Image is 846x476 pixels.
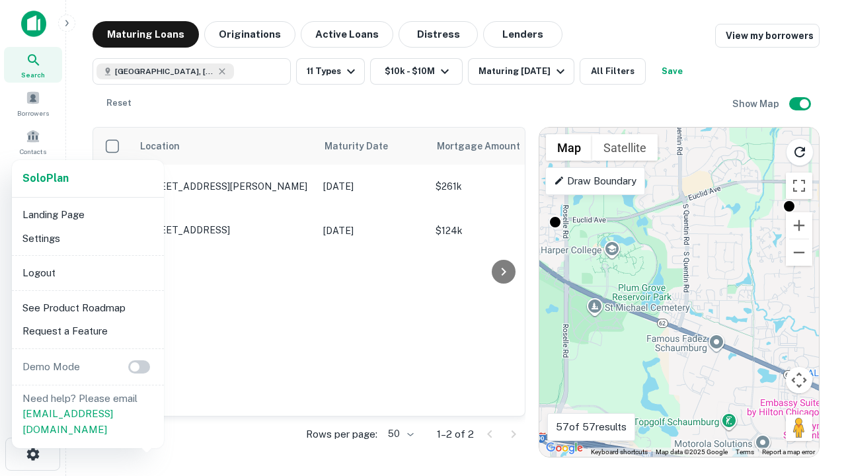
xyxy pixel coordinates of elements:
a: SoloPlan [22,171,69,186]
li: Request a Feature [17,319,159,343]
li: See Product Roadmap [17,296,159,320]
li: Settings [17,227,159,251]
a: [EMAIL_ADDRESS][DOMAIN_NAME] [22,408,113,435]
strong: Solo Plan [22,172,69,184]
iframe: Chat Widget [780,370,846,434]
li: Logout [17,261,159,285]
li: Landing Page [17,203,159,227]
p: Demo Mode [17,359,85,375]
p: Need help? Please email [22,391,153,438]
